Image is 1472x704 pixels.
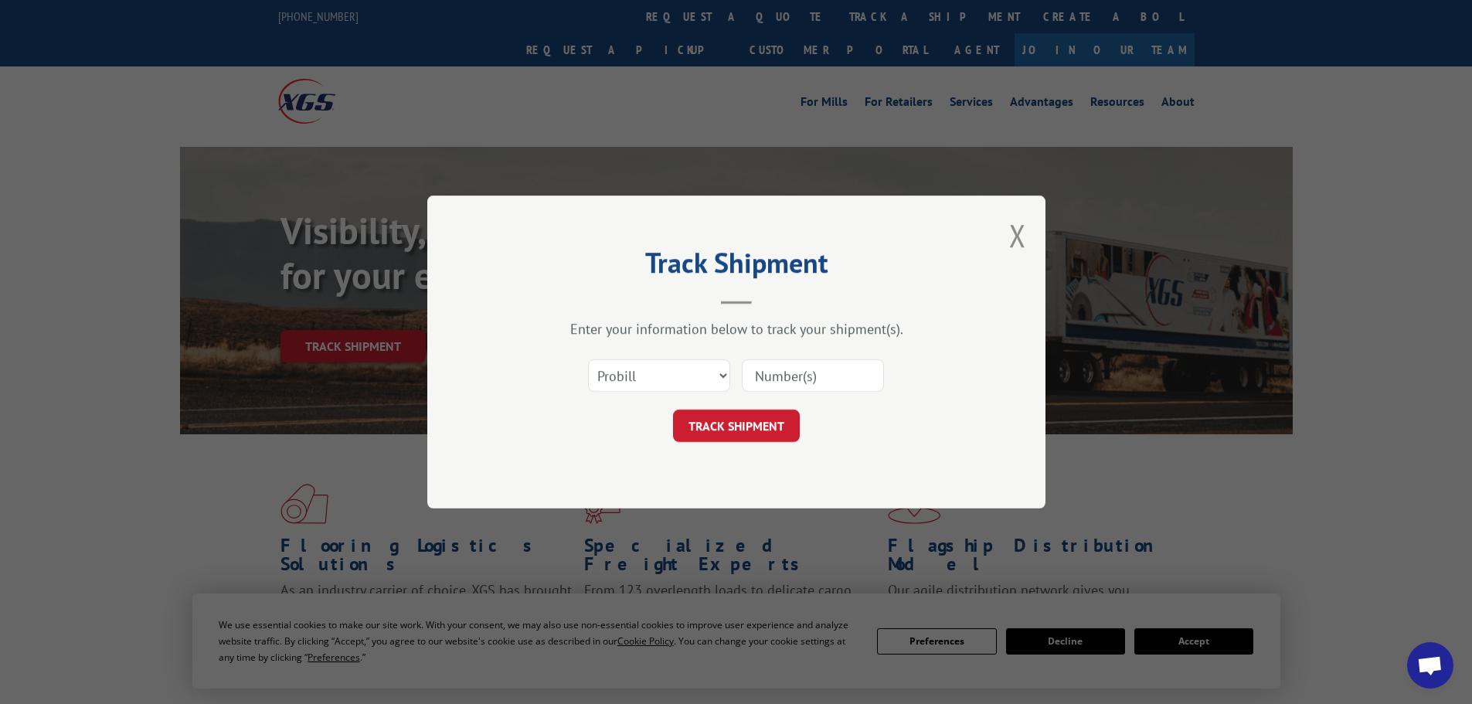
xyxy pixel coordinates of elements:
div: Open chat [1407,642,1453,689]
input: Number(s) [742,359,884,392]
div: Enter your information below to track your shipment(s). [505,320,968,338]
h2: Track Shipment [505,252,968,281]
button: TRACK SHIPMENT [673,410,800,442]
button: Close modal [1009,215,1026,256]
